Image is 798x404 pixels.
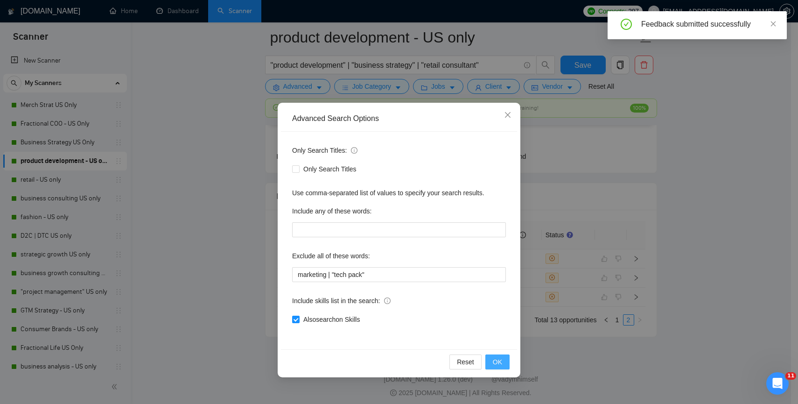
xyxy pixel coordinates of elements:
[785,372,796,380] span: 11
[292,248,370,263] label: Exclude all of these words:
[449,354,482,369] button: Reset
[770,21,777,27] span: close
[292,145,357,156] span: Only Search Titles:
[766,372,789,395] iframe: Intercom live chat
[351,147,357,154] span: info-circle
[495,103,520,128] button: Close
[300,164,360,174] span: Only Search Titles
[621,19,632,30] span: check-circle
[493,357,502,367] span: OK
[292,113,506,124] div: Advanced Search Options
[292,204,371,219] label: Include any of these words:
[504,111,511,119] span: close
[457,357,474,367] span: Reset
[641,19,776,30] div: Feedback submitted successfully
[292,296,391,306] span: Include skills list in the search:
[485,354,510,369] button: OK
[292,188,506,198] div: Use comma-separated list of values to specify your search results.
[300,314,364,325] span: Also search on Skills
[384,298,391,304] span: info-circle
